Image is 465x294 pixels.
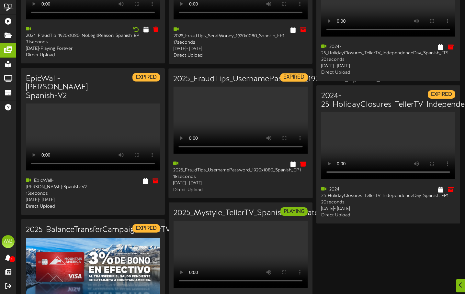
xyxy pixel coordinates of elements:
strong: PLAYING [284,209,304,214]
div: [DATE] - Playing Forever [26,46,88,52]
strong: EXPIRED [431,92,452,97]
strong: EXPIRED [136,225,157,231]
h3: EpicWall-[PERSON_NAME]-Spanish-V2 [26,75,91,100]
div: 31 seconds [26,39,88,46]
div: 2025_FraudTips_UsernamePassword_1920x1080_Spanish_EP1 [174,161,236,174]
div: Direct Upload [321,70,383,76]
div: 2024-25_HolidayClosures_TellerTV_IndependenceDay_Spanish_EP1 [321,186,383,199]
h3: 2025_Mystyle_TellerTV_Spanish_Animatedv3 [174,209,331,217]
div: MB [2,235,15,248]
div: 2024-25_HolidayClosures_TellerTV_IndependenceDay_Spanish_EP1 [321,44,383,57]
h3: 2025_BalanceTransferCampaign_TellerTV_Spanish_1920x1080_TSP [26,226,260,234]
video: Your browser does not support HTML5 video. [26,103,160,170]
div: Direct Upload [174,52,236,59]
video: Your browser does not support HTML5 video. [321,112,455,179]
div: 2025_FraudTips_SendMoney_1920x1080_Spanish_EP1 [174,27,236,39]
div: Direct Upload [26,203,88,210]
div: 2024_FraudTip_1920x1080_NoLegitReason_Spanish_EP [26,26,88,39]
strong: EXPIRED [283,74,304,80]
div: [DATE] - [DATE] [174,180,236,187]
h3: 2025_FraudTips_UsernamePassword_1920x1080_Spanish_EP1 [174,75,393,83]
div: Direct Upload [26,52,88,59]
div: [DATE] - [DATE] [321,206,383,212]
div: 15 seconds [26,191,88,197]
div: [DATE] - [DATE] [174,46,236,52]
div: 17 seconds [174,39,236,46]
div: 20 seconds [321,57,383,63]
div: Direct Upload [321,212,383,219]
div: [DATE] - [DATE] [321,63,383,70]
div: EpicWall-[PERSON_NAME]-Spanish-V2 [26,178,88,191]
strong: EXPIRED [136,74,157,80]
div: 20 seconds [321,199,383,206]
div: 18 seconds [174,174,236,180]
div: Direct Upload [174,187,236,193]
span: 0 [9,256,15,262]
div: [DATE] - [DATE] [26,197,88,203]
video: Your browser does not support HTML5 video. [174,221,308,288]
video: Your browser does not support HTML5 video. [174,87,308,154]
